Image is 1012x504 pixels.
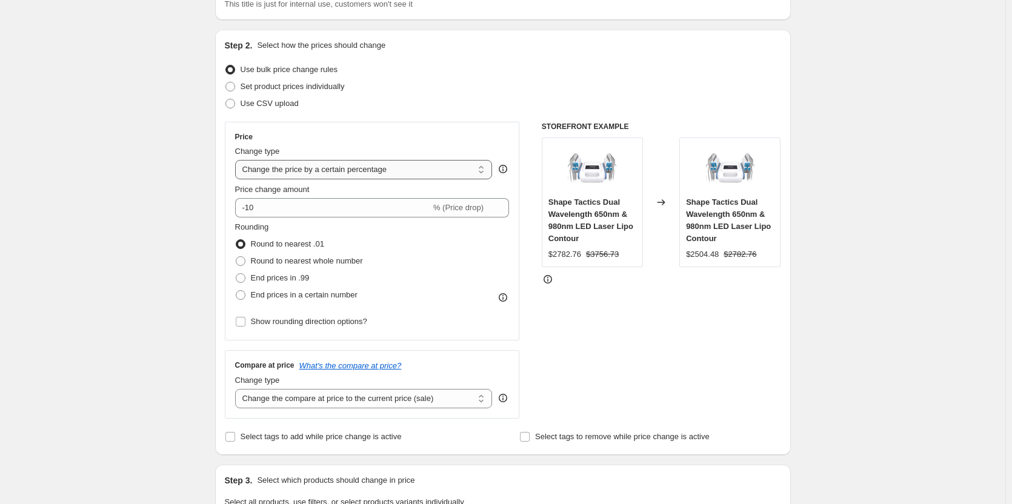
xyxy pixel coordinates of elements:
span: Show rounding direction options? [251,317,367,326]
div: help [497,163,509,175]
span: Select tags to remove while price change is active [535,432,710,441]
strike: $3756.73 [586,248,619,260]
h3: Compare at price [235,360,295,370]
p: Select which products should change in price [257,474,414,486]
span: % (Price drop) [433,203,484,212]
div: $2782.76 [548,248,581,260]
span: Shape Tactics Dual Wavelength 650nm & 980nm LED Laser Lipo Contour [548,197,633,243]
div: $2504.48 [686,248,719,260]
img: shape-tactics-dual-wavelength-650nm-980nm-laser-body-contouring-machine-yhcm16201-997562_80x.jpg [568,144,616,193]
span: Shape Tactics Dual Wavelength 650nm & 980nm LED Laser Lipo Contour [686,197,771,243]
p: Select how the prices should change [257,39,385,51]
h2: Step 2. [225,39,253,51]
span: Change type [235,376,280,385]
span: Change type [235,147,280,156]
h3: Price [235,132,253,142]
span: Set product prices individually [241,82,345,91]
span: End prices in a certain number [251,290,358,299]
span: Use CSV upload [241,99,299,108]
strike: $2782.76 [724,248,756,260]
span: Rounding [235,222,269,231]
button: What's the compare at price? [299,361,402,370]
h2: Step 3. [225,474,253,486]
span: Use bulk price change rules [241,65,338,74]
span: Round to nearest whole number [251,256,363,265]
span: End prices in .99 [251,273,310,282]
input: -15 [235,198,431,217]
span: Select tags to add while price change is active [241,432,402,441]
span: Price change amount [235,185,310,194]
h6: STOREFRONT EXAMPLE [542,122,781,131]
img: shape-tactics-dual-wavelength-650nm-980nm-laser-body-contouring-machine-yhcm16201-997562_80x.jpg [706,144,754,193]
span: Round to nearest .01 [251,239,324,248]
div: help [497,392,509,404]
